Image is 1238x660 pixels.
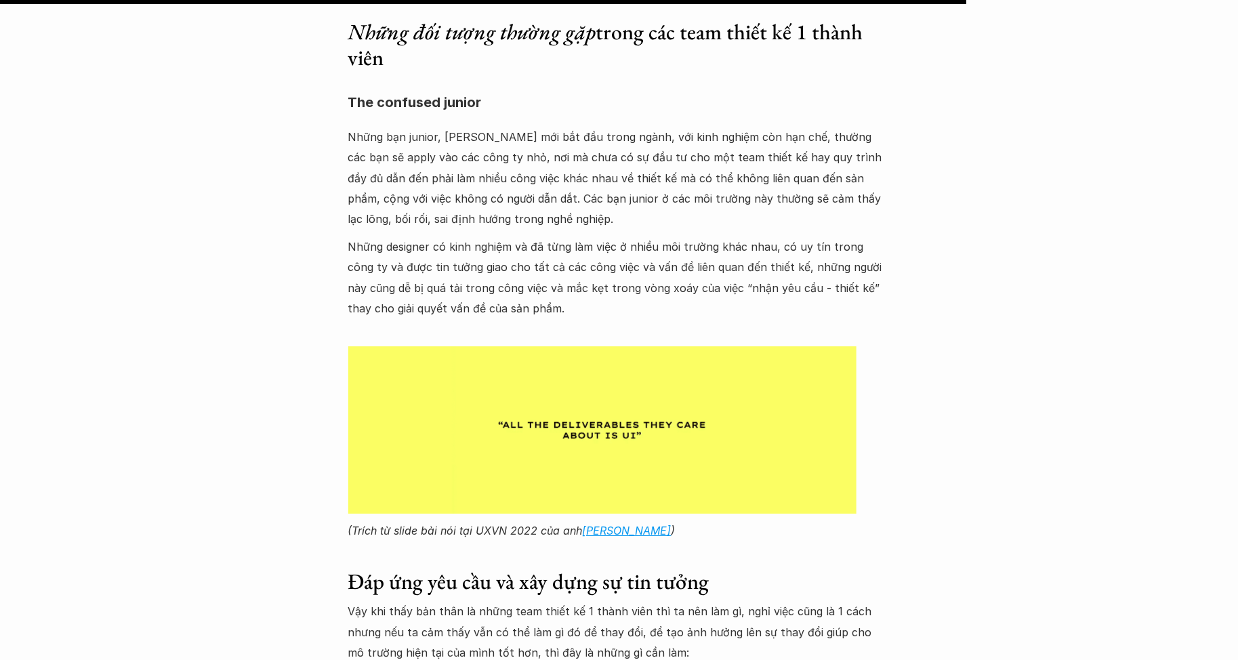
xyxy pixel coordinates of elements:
[348,127,890,230] p: Những bạn junior, [PERSON_NAME] mới bắt đầu trong ngành, với kinh nghiệm còn hạn chế, thường các ...
[348,236,890,319] p: Những designer có kinh nghiệm và đã từng làm việc ở nhiều môi trường khác nhau, có uy tín trong c...
[583,524,672,537] a: [PERSON_NAME]
[672,524,676,537] em: )
[348,524,583,537] em: (Trích từ slide bài nói tại UXVN 2022 của anh
[348,569,890,594] h3: Đáp ứng yêu cầu và xây dựng sự tin tưởng
[348,18,596,46] em: Những đối tượng thường gặp
[348,19,890,71] h3: trong các team thiết kế 1 thành viên
[348,85,890,120] h4: The confused junior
